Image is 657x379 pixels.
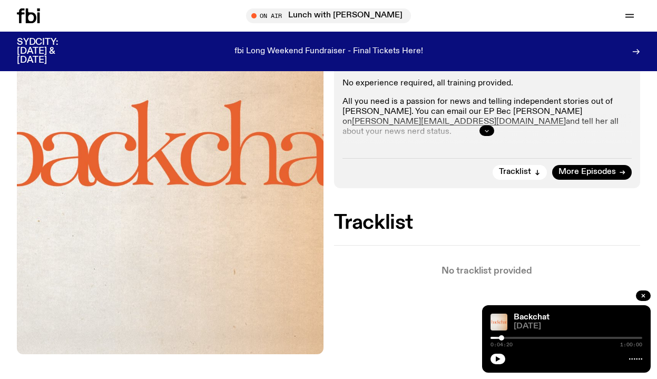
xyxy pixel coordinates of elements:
[334,213,641,232] h2: Tracklist
[246,8,411,23] button: On AirLunch with [PERSON_NAME]
[514,313,550,322] a: Backchat
[342,97,632,138] p: All you need is a passion for news and telling independent stories out of [PERSON_NAME]. You can ...
[499,168,531,176] span: Tracklist
[342,79,632,89] p: No experience required, all training provided.
[620,342,642,347] span: 1:00:00
[491,342,513,347] span: 0:04:20
[234,47,423,56] p: fbi Long Weekend Fundraiser - Final Tickets Here!
[493,165,547,180] button: Tracklist
[558,168,616,176] span: More Episodes
[552,165,632,180] a: More Episodes
[334,267,641,276] p: No tracklist provided
[17,38,84,65] h3: SYDCITY: [DATE] & [DATE]
[514,323,642,331] span: [DATE]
